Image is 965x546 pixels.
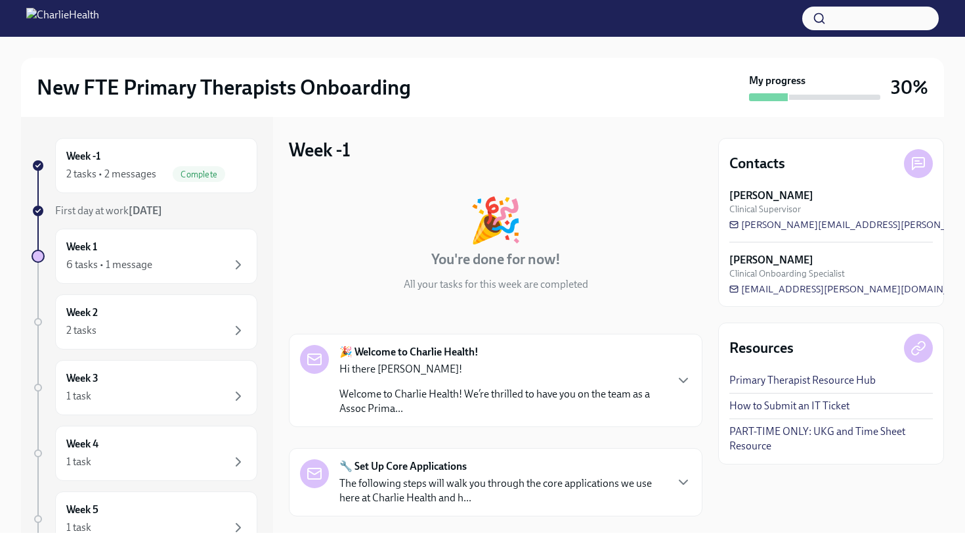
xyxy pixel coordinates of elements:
[729,373,876,388] a: Primary Therapist Resource Hub
[66,520,91,535] div: 1 task
[66,503,98,517] h6: Week 5
[26,8,99,29] img: CharlieHealth
[339,476,665,505] p: The following steps will walk you through the core applications we use here at Charlie Health and...
[66,323,96,338] div: 2 tasks
[32,138,257,193] a: Week -12 tasks • 2 messagesComplete
[431,250,561,269] h4: You're done for now!
[55,204,162,217] span: First day at work
[404,277,588,292] p: All your tasks for this week are completed
[891,76,928,99] h3: 30%
[729,267,845,280] span: Clinical Onboarding Specialist
[173,170,225,179] span: Complete
[339,345,479,359] strong: 🎉 Welcome to Charlie Health!
[66,149,100,164] h6: Week -1
[32,360,257,415] a: Week 31 task
[339,362,665,376] p: Hi there [PERSON_NAME]!
[37,74,411,101] h2: New FTE Primary Therapists Onboarding
[66,455,91,469] div: 1 task
[32,204,257,218] a: First day at work[DATE]
[66,306,98,320] h6: Week 2
[729,154,785,173] h4: Contacts
[749,74,805,88] strong: My progress
[729,424,933,453] a: PART-TIME ONLY: UKG and Time Sheet Resource
[289,138,351,162] h3: Week -1
[66,240,97,254] h6: Week 1
[729,253,813,267] strong: [PERSON_NAME]
[66,371,98,386] h6: Week 3
[32,426,257,481] a: Week 41 task
[129,204,162,217] strong: [DATE]
[339,387,665,416] p: Welcome to Charlie Health! We’re thrilled to have you on the team as a Assoc Prima...
[66,389,91,403] div: 1 task
[729,203,801,216] span: Clinical Supervisor
[729,399,849,413] a: How to Submit an IT Ticket
[729,189,813,203] strong: [PERSON_NAME]
[729,338,794,358] h4: Resources
[339,459,467,474] strong: 🔧 Set Up Core Applications
[32,294,257,350] a: Week 22 tasks
[32,229,257,284] a: Week 16 tasks • 1 message
[66,167,156,181] div: 2 tasks • 2 messages
[66,258,152,272] div: 6 tasks • 1 message
[469,198,523,242] div: 🎉
[66,437,98,451] h6: Week 4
